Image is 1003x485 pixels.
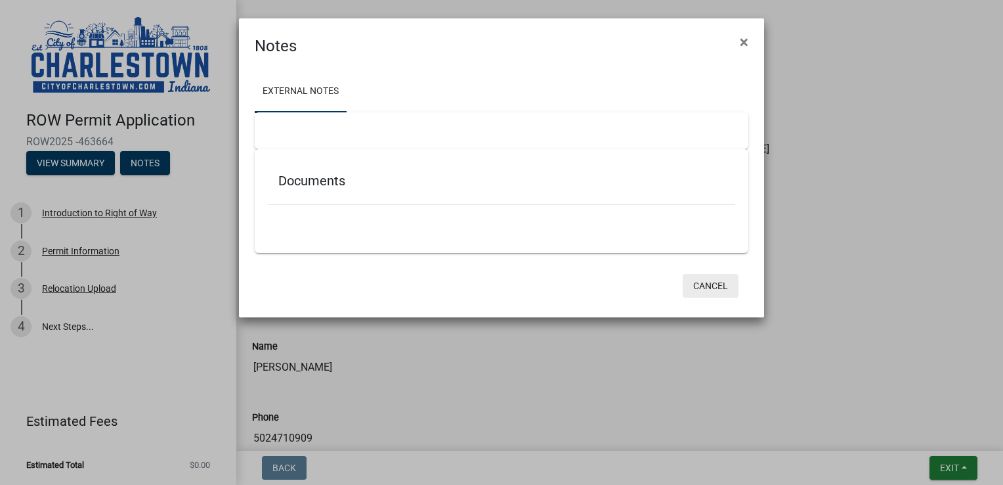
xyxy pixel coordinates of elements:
a: External Notes [255,71,347,113]
button: Cancel [683,274,738,298]
span: × [740,33,748,51]
h4: Notes [255,34,297,58]
button: Close [729,24,759,60]
h5: Documents [278,173,725,189]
